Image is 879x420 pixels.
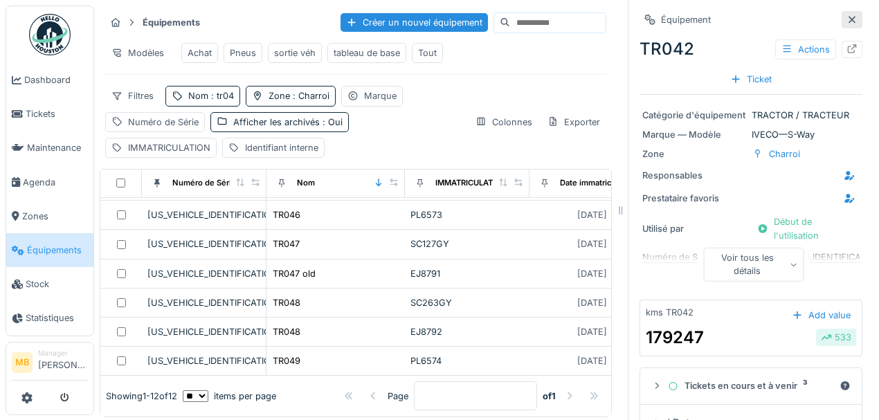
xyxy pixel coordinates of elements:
[577,237,607,250] div: [DATE]
[577,296,607,309] div: [DATE]
[642,109,746,122] div: Catégorie d'équipement
[821,331,851,344] div: 533
[6,199,93,233] a: Zones
[642,169,746,182] div: Responsables
[273,208,300,221] div: TR046
[642,128,746,141] div: Marque — Modèle
[642,109,860,122] div: TRACTOR / TRACTEUR
[642,128,860,141] div: IVECO — S-Way
[105,43,170,63] div: Modèles
[24,73,88,86] span: Dashboard
[27,244,88,257] span: Équipements
[6,301,93,335] a: Statistiques
[775,39,836,60] div: Actions
[23,176,88,189] span: Agenda
[29,14,71,55] img: Badge_color-CXgf-gQk.svg
[334,46,400,60] div: tableau de base
[137,16,206,29] strong: Équipements
[27,141,88,154] span: Maintenance
[26,311,88,325] span: Statistiques
[273,354,300,367] div: TR049
[147,296,260,309] div: [US_VEHICLE_IDENTIFICATION_NUMBER]
[273,237,300,250] div: TR047
[541,112,606,132] div: Exporter
[147,267,260,280] div: [US_VEHICLE_IDENTIFICATION_NUMBER]
[320,117,343,127] span: : Oui
[12,352,33,373] li: MB
[410,354,524,367] div: PL6574
[418,46,437,60] div: Tout
[12,348,88,381] a: MB Manager[PERSON_NAME]
[128,141,210,154] div: IMMATRICULATION
[147,237,260,250] div: [US_VEHICLE_IDENTIFICATION_NUMBER]
[341,13,488,32] div: Créer un nouvel équipement
[640,37,862,62] div: TR042
[188,46,212,60] div: Achat
[105,86,160,106] div: Filtres
[273,325,300,338] div: TR048
[577,354,607,367] div: [DATE]
[38,348,88,358] div: Manager
[274,46,316,60] div: sortie véh
[704,248,804,281] div: Voir tous les détails
[233,116,343,129] div: Afficher les archivés
[642,192,746,205] div: Prestataire favoris
[147,208,260,221] div: [US_VEHICLE_IDENTIFICATION_NUMBER]
[230,46,256,60] div: Pneus
[6,165,93,199] a: Agenda
[410,325,524,338] div: EJ8792
[364,89,397,102] div: Marque
[410,296,524,309] div: SC263GY
[128,116,199,129] div: Numéro de Série
[435,177,507,189] div: IMMATRICULATION
[410,267,524,280] div: EJ8791
[147,354,260,367] div: [US_VEHICLE_IDENTIFICATION_NUMBER]
[6,63,93,97] a: Dashboard
[273,267,316,280] div: TR047 old
[172,177,236,189] div: Numéro de Série
[6,267,93,301] a: Stock
[26,107,88,120] span: Tickets
[661,13,711,26] div: Équipement
[646,374,856,399] summary: Tickets en cours et à venir3
[560,177,661,189] div: Date immatriculation (1ere)
[6,97,93,131] a: Tickets
[38,348,88,378] li: [PERSON_NAME]
[410,237,524,250] div: SC127GY
[577,267,607,280] div: [DATE]
[577,325,607,338] div: [DATE]
[106,390,177,403] div: Showing 1 - 12 of 12
[646,306,694,319] div: kms TR042
[290,91,329,101] span: : Charroi
[642,222,746,235] div: Utilisé par
[6,131,93,165] a: Maintenance
[642,147,746,161] div: Zone
[297,177,315,189] div: Nom
[786,306,856,325] div: Add value
[269,89,329,102] div: Zone
[388,390,408,403] div: Page
[245,141,318,154] div: Identifiant interne
[725,70,777,89] div: Ticket
[577,208,607,221] div: [DATE]
[646,325,704,350] div: 179247
[769,147,800,161] div: Charroi
[147,325,260,338] div: [US_VEHICLE_IDENTIFICATION_NUMBER]
[183,390,276,403] div: items per page
[26,277,88,291] span: Stock
[273,296,300,309] div: TR048
[543,390,556,403] strong: of 1
[188,89,234,102] div: Nom
[410,208,524,221] div: PL6573
[22,210,88,223] span: Zones
[6,233,93,267] a: Équipements
[752,212,860,244] div: Début de l'utilisation
[469,112,538,132] div: Colonnes
[208,91,234,101] span: : tr04
[668,379,834,392] div: Tickets en cours et à venir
